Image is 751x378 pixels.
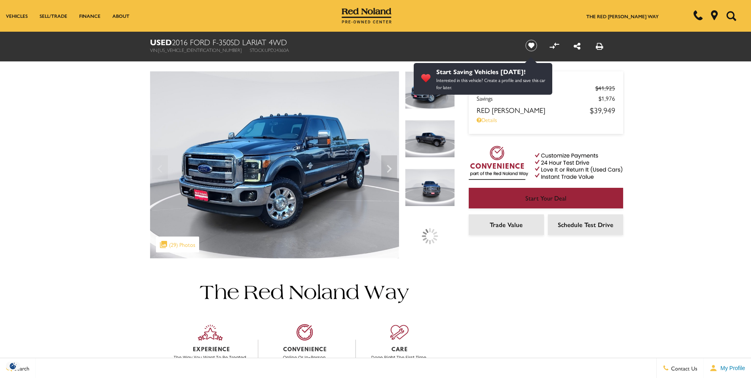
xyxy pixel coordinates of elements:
[596,40,603,52] a: Print this Used 2016 Ford F-350SD Lariat 4WD
[150,71,399,258] img: Used 2016 Magnetic Metallic Ford Lariat image 1
[477,104,615,116] a: Red [PERSON_NAME] $39,949
[150,38,512,46] h1: 2016 Ford F-350SD Lariat 4WD
[703,358,751,378] button: Open user profile menu
[558,220,613,229] span: Schedule Test Drive
[150,36,172,48] strong: Used
[723,0,739,31] button: Open the search field
[405,120,455,158] img: Used 2016 Magnetic Metallic Ford Lariat image 2
[342,8,392,24] img: Red Noland Pre-Owned
[469,214,544,235] a: Trade Value
[477,94,615,102] a: Savings $1,976
[595,84,615,92] del: $41,925
[548,214,623,235] a: Schedule Test Drive
[342,11,392,19] a: Red Noland Pre-Owned
[4,362,22,370] section: Click to Open Cookie Consent Modal
[523,39,540,52] button: Save vehicle
[405,169,455,206] img: Used 2016 Magnetic Metallic Ford Lariat image 3
[4,362,22,370] img: Opt-Out Icon
[717,365,745,371] span: My Profile
[381,155,397,179] div: Next
[477,116,615,124] a: Details
[574,40,580,52] a: Share this Used 2016 Ford F-350SD Lariat 4WD
[490,220,523,229] span: Trade Value
[477,84,615,92] a: Retail $41,925
[669,364,697,372] span: Contact Us
[477,84,595,92] span: Retail
[250,46,265,53] span: Stock:
[477,105,590,115] span: Red [PERSON_NAME]
[477,94,599,102] span: Savings
[548,40,560,52] button: Compare vehicle
[158,46,242,53] span: [US_VEHICLE_IDENTIFICATION_NUMBER]
[525,193,567,202] span: Start Your Deal
[405,71,455,109] img: Used 2016 Magnetic Metallic Ford Lariat image 1
[469,188,623,208] a: Start Your Deal
[590,104,615,116] span: $39,949
[265,46,289,53] span: UPD24360A
[599,94,615,102] span: $1,976
[156,237,199,252] div: (29) Photos
[150,46,158,53] span: VIN:
[586,13,659,20] a: The Red [PERSON_NAME] Way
